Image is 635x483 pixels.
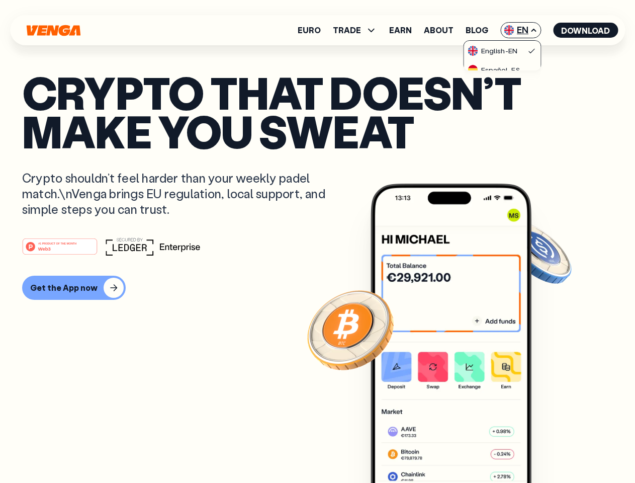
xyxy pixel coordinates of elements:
a: flag-esEspañol-ES [464,60,540,79]
a: flag-ukEnglish-EN [464,41,540,60]
a: About [424,26,453,34]
div: Español - ES [468,65,520,75]
a: #1 PRODUCT OF THE MONTHWeb3 [22,244,98,257]
a: Get the App now [22,276,613,300]
a: Blog [466,26,488,34]
img: flag-uk [504,25,514,35]
img: flag-es [468,65,478,75]
img: Bitcoin [305,284,396,375]
p: Crypto shouldn’t feel harder than your weekly padel match.\nVenga brings EU regulation, local sup... [22,170,340,217]
span: TRADE [333,26,361,34]
button: Get the App now [22,276,126,300]
p: Crypto that doesn’t make you sweat [22,73,613,150]
tspan: Web3 [38,246,51,251]
a: Euro [298,26,321,34]
div: English - EN [468,46,517,56]
svg: Home [25,25,81,36]
tspan: #1 PRODUCT OF THE MONTH [38,242,76,245]
span: EN [500,22,541,38]
span: TRADE [333,24,377,36]
button: Download [553,23,618,38]
a: Earn [389,26,412,34]
img: USDC coin [501,216,574,289]
div: Get the App now [30,283,98,293]
img: flag-uk [468,46,478,56]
